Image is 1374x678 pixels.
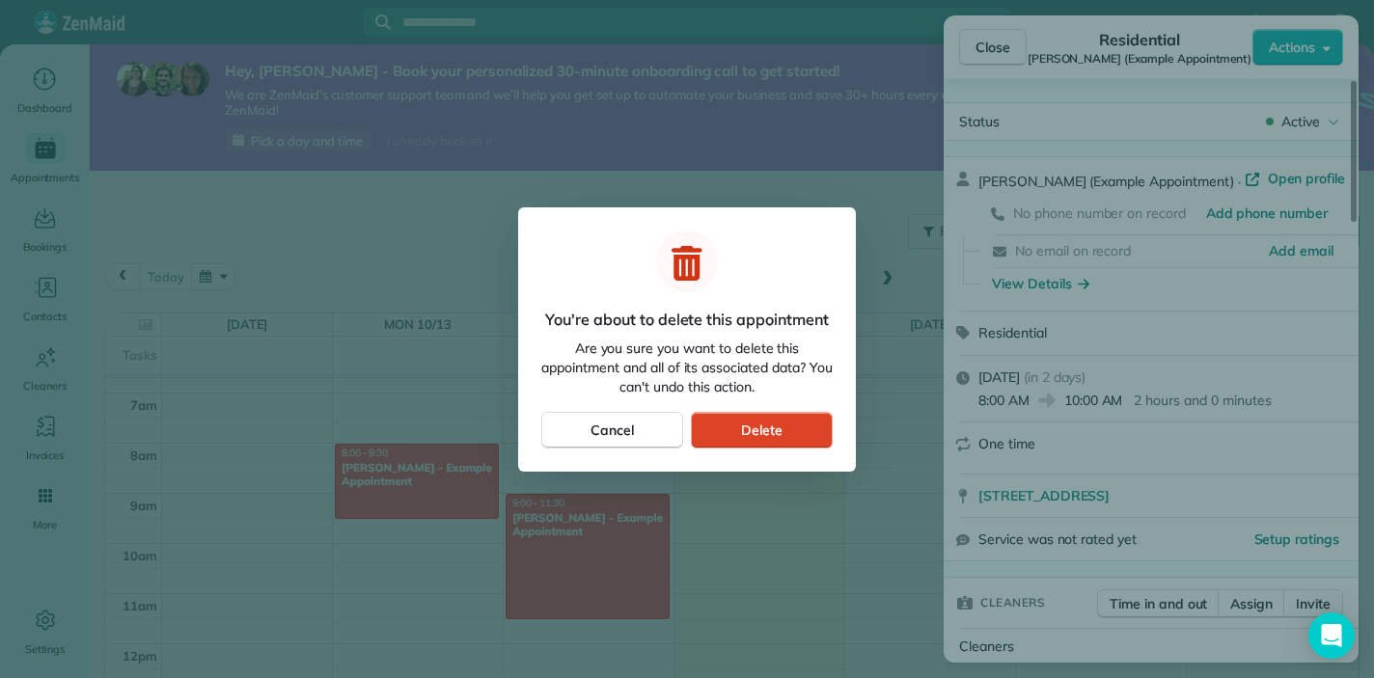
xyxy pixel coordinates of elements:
button: Delete [691,412,833,448]
span: Are you sure you want to delete this appointment and all of its associated data? You can't undo t... [541,339,833,396]
span: Cancel [591,420,634,440]
span: You're about to delete this appointment [545,308,828,331]
button: Cancel [541,412,683,448]
span: Delete [741,420,783,440]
